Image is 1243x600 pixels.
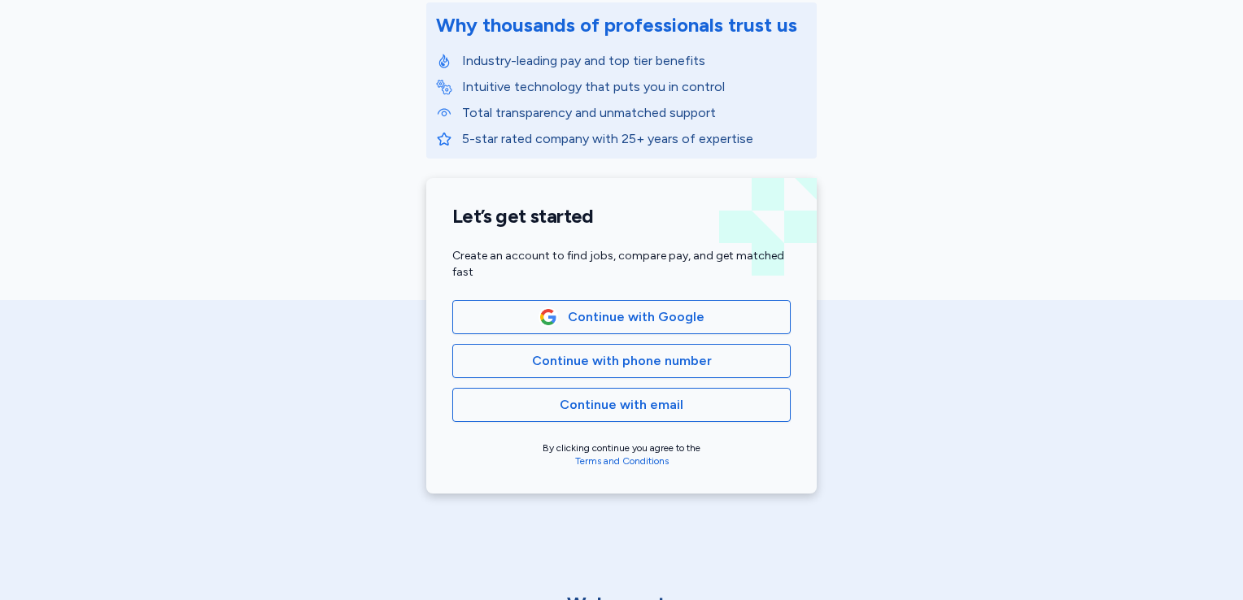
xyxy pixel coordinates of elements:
img: Google Logo [539,308,557,326]
div: Create an account to find jobs, compare pay, and get matched fast [452,248,791,280]
span: Continue with email [560,395,683,415]
button: Google LogoContinue with Google [452,300,791,334]
button: Continue with phone number [452,344,791,378]
div: By clicking continue you agree to the [452,441,791,467]
div: Why thousands of professionals trust us [436,12,797,38]
span: Continue with Google [568,307,704,327]
p: Total transparency and unmatched support [462,103,807,123]
p: Industry-leading pay and top tier benefits [462,51,807,71]
a: Terms and Conditions [575,455,669,467]
h1: Let’s get started [452,204,791,228]
p: 5-star rated company with 25+ years of expertise [462,129,807,149]
span: Continue with phone number [532,351,712,371]
p: Intuitive technology that puts you in control [462,77,807,97]
button: Continue with email [452,388,791,422]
